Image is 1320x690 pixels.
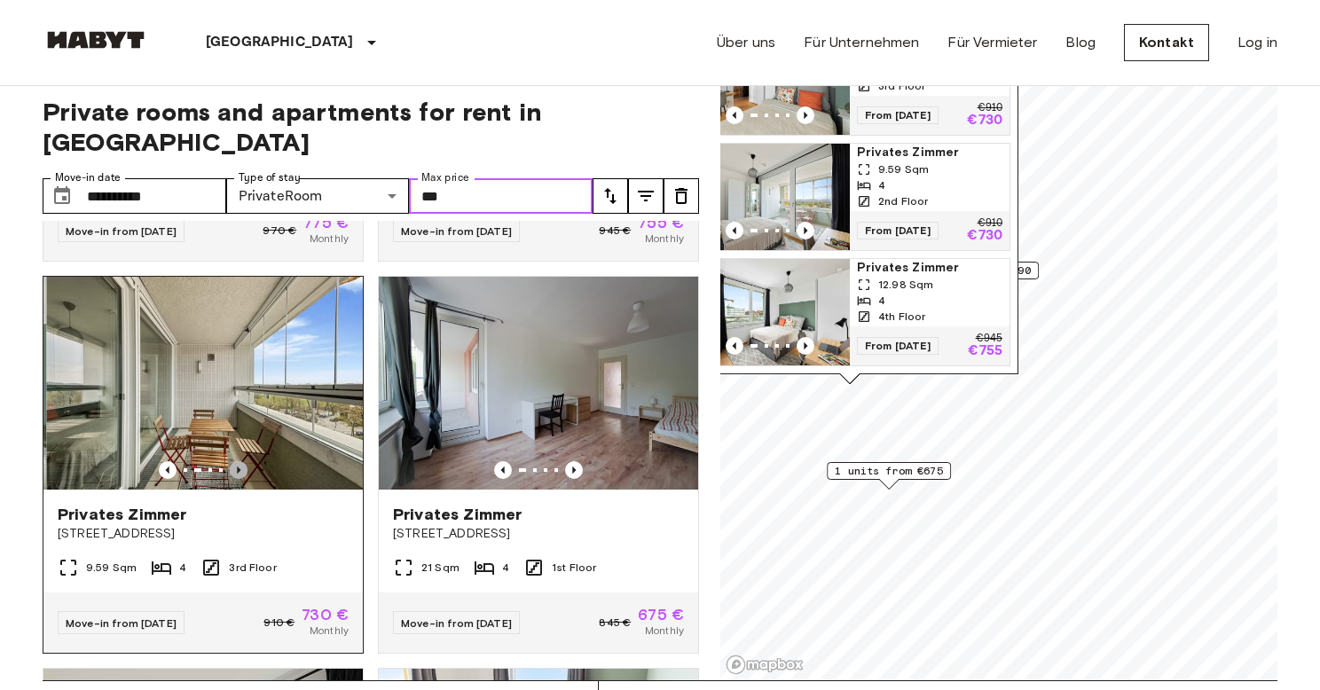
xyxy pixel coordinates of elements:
span: From [DATE] [857,222,939,239]
img: Marketing picture of unit DE-02-023-001-03HF [690,144,850,250]
span: 675 € [638,607,684,623]
span: Move-in from [DATE] [401,224,512,238]
span: From [DATE] [857,337,939,355]
button: Previous image [726,337,743,355]
span: Monthly [645,623,684,639]
a: Log in [1237,32,1277,53]
p: €755 [968,344,1002,358]
span: 4 [179,560,186,576]
span: 21 Sqm [421,560,460,576]
a: Kontakt [1124,24,1209,61]
button: Choose date, selected date is 3 Oct 2025 [44,178,80,214]
p: [GEOGRAPHIC_DATA] [206,32,354,53]
span: 845 € [599,615,631,631]
button: Previous image [494,461,512,479]
p: €945 [976,333,1002,344]
span: 1 units from €675 [835,463,943,479]
a: Blog [1065,32,1096,53]
a: Über uns [717,32,775,53]
img: Marketing picture of unit DE-02-029-03M [379,277,698,490]
span: Privates Zimmer [393,504,522,525]
span: 775 € [303,215,349,231]
img: Habyt [43,31,149,49]
p: €910 [978,103,1002,114]
a: Marketing picture of unit DE-02-029-03MPrevious imagePrevious imagePrivates Zimmer[STREET_ADDRESS... [378,276,699,654]
img: Marketing picture of unit DE-02-023-002-03HF [46,277,365,490]
span: Move-in from [DATE] [66,224,177,238]
img: Marketing picture of unit DE-02-023-003-04HF [690,259,850,365]
p: €910 [978,218,1002,229]
button: Previous image [230,461,247,479]
button: tune [628,178,664,214]
a: Marketing picture of unit DE-02-023-003-04HFPrevious imagePrevious imagePrivates Zimmer12.98 Sqm4... [689,258,1010,366]
div: PrivateRoom [226,178,410,214]
span: Move-in from [DATE] [401,616,512,630]
span: 755 € [638,215,684,231]
label: Move-in date [55,170,121,185]
button: Previous image [726,222,743,239]
button: Previous image [159,461,177,479]
span: Monthly [310,623,349,639]
span: Privates Zimmer [857,144,1002,161]
button: tune [664,178,699,214]
button: Previous image [797,106,814,124]
span: [STREET_ADDRESS] [393,525,684,543]
span: 2nd Floor [878,193,928,209]
button: Previous image [726,106,743,124]
span: 945 € [599,223,631,239]
a: Für Unternehmen [804,32,919,53]
a: Marketing picture of unit DE-02-023-001-03HFPrevious imagePrevious imagePrivates Zimmer9.59 Sqm42... [689,143,1010,251]
span: 1 units from €790 [923,263,1031,278]
span: Privates Zimmer [857,259,1002,277]
span: Monthly [310,231,349,247]
span: 4th Floor [878,309,925,325]
span: 4 [878,177,885,193]
button: tune [593,178,628,214]
span: 970 € [263,223,296,239]
a: Mapbox logo [726,655,804,675]
span: 9.59 Sqm [878,161,929,177]
span: 4 [502,560,509,576]
span: Monthly [645,231,684,247]
label: Type of stay [239,170,301,185]
button: Previous image [797,222,814,239]
a: Marketing picture of unit DE-02-023-002-03HFMarketing picture of unit DE-02-023-002-03HFPrevious ... [43,276,364,654]
span: 910 € [263,615,295,631]
span: 12.98 Sqm [878,277,933,293]
span: 1st Floor [552,560,596,576]
span: 4 [878,293,885,309]
a: Für Vermieter [947,32,1037,53]
div: Map marker [827,462,951,490]
span: 9.59 Sqm [86,560,137,576]
span: 3rd Floor [229,560,276,576]
span: Private rooms and apartments for rent in [GEOGRAPHIC_DATA] [43,97,699,157]
span: 3rd Floor [878,78,925,94]
button: Previous image [565,461,583,479]
span: From [DATE] [857,106,939,124]
label: Max price [421,170,469,185]
span: Move-in from [DATE] [66,616,177,630]
button: Previous image [797,337,814,355]
p: €730 [967,229,1002,243]
span: Privates Zimmer [58,504,186,525]
p: €730 [967,114,1002,128]
span: [STREET_ADDRESS] [58,525,349,543]
span: 730 € [302,607,349,623]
